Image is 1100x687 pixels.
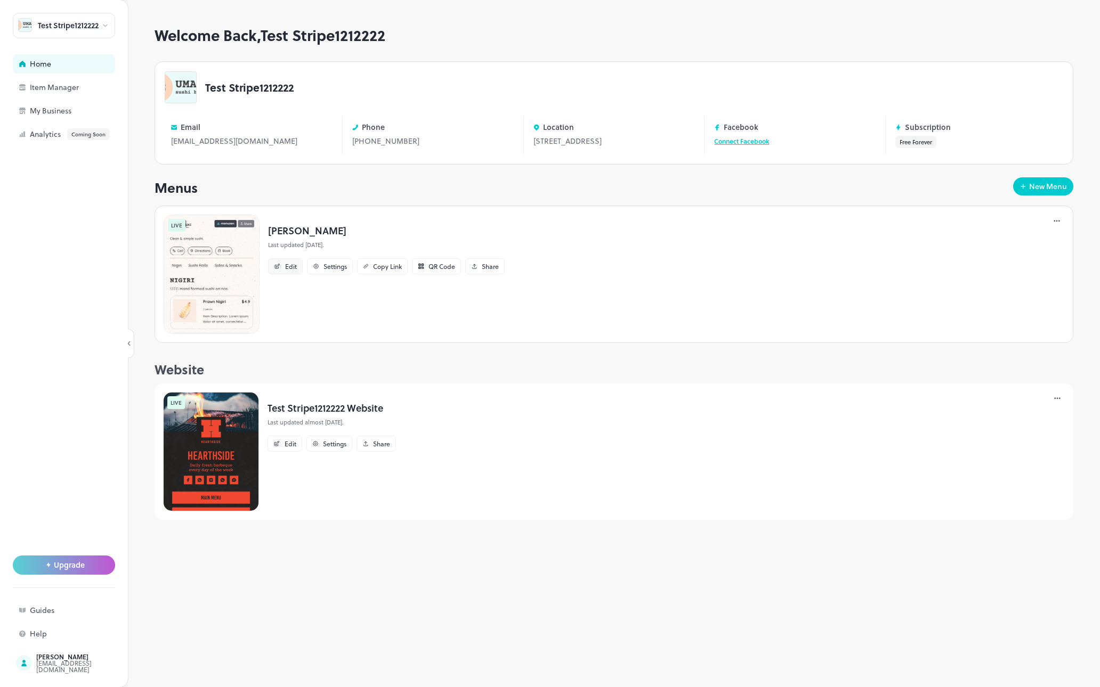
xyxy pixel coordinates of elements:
[30,607,136,614] div: Guides
[36,660,136,673] div: [EMAIL_ADDRESS][DOMAIN_NAME]
[533,135,695,146] div: [STREET_ADDRESS]
[543,123,574,131] p: Location
[30,630,136,637] div: Help
[482,263,499,269] div: Share
[285,440,296,447] div: Edit
[323,263,347,269] div: Settings
[1013,177,1073,195] button: New Menu
[268,223,505,238] p: [PERSON_NAME]
[268,418,396,427] p: Last updated almost [DATE].
[285,263,297,269] div: Edit
[373,440,390,447] div: Share
[895,136,936,148] button: Free Forever
[165,72,196,103] img: avatar
[38,22,99,29] div: Test Stripe1212222
[155,360,1073,379] div: Website
[181,123,200,131] p: Email
[155,27,1073,44] h1: Welcome Back, Test Stripe1212222
[30,128,136,140] div: Analytics
[67,128,110,140] div: Coming Soon
[268,400,396,415] p: Test Stripe1212222 Website
[205,82,294,93] p: Test Stripe1212222
[362,123,385,131] p: Phone
[30,107,136,114] div: My Business
[268,241,505,250] p: Last updated [DATE].
[1029,183,1067,190] div: New Menu
[323,440,346,447] div: Settings
[724,123,758,131] p: Facebook
[714,136,769,146] a: Connect Facebook
[30,84,136,91] div: Item Manager
[30,60,136,68] div: Home
[171,135,333,146] div: [EMAIL_ADDRESS][DOMAIN_NAME]
[905,123,951,131] p: Subscription
[155,177,198,198] p: Menus
[54,561,85,569] span: Upgrade
[352,135,514,146] div: [PHONE_NUMBER]
[36,653,136,660] div: [PERSON_NAME]
[168,219,185,232] div: LIVE
[19,19,31,31] img: avatar
[167,396,185,409] div: LIVE
[428,263,455,269] div: QR Code
[163,392,259,511] img: 3.jpeg
[373,263,402,269] div: Copy Link
[164,215,260,334] img: 175453586170838guixqlrg7.png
